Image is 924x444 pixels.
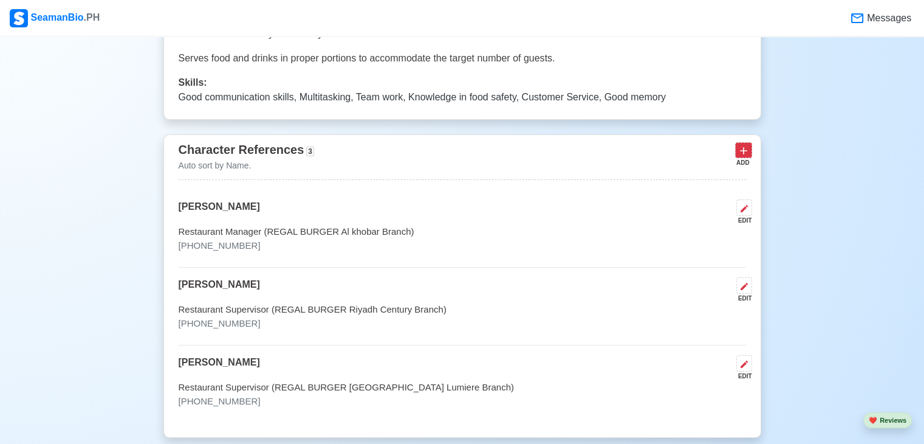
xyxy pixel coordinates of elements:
p: [PERSON_NAME] [179,355,260,381]
button: heartReviews [863,412,912,429]
span: Messages [864,11,911,26]
p: [PERSON_NAME] [179,199,260,225]
div: EDIT [731,294,752,303]
p: [PHONE_NUMBER] [179,239,746,253]
p: Restaurant Supervisor (REGAL BURGER [GEOGRAPHIC_DATA] Lumiere Branch) [179,381,746,395]
div: SeamanBio [10,9,100,27]
p: Restaurant Manager (REGAL BURGER Al khobar Branch) [179,225,746,239]
p: [PHONE_NUMBER] [179,317,746,331]
span: Character References [179,143,304,156]
p: Serves food and drinks in proper portions to accommodate the target number of guests. [179,51,746,66]
span: 3 [306,147,314,156]
img: Logo [10,9,28,27]
b: Skills: [179,77,207,88]
div: ADD [735,158,750,167]
p: [PHONE_NUMBER] [179,395,746,409]
p: Good communication skills, Multitasking, Team work, Knowledge in food safety, Customer Service, G... [179,90,746,105]
div: EDIT [731,216,752,225]
p: [PERSON_NAME] [179,277,260,303]
span: heart [869,417,877,424]
div: EDIT [731,372,752,381]
p: Auto sort by Name. [179,159,314,172]
p: Restaurant Supervisor (REGAL BURGER Riyadh Century Branch) [179,303,746,317]
span: .PH [84,12,100,23]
